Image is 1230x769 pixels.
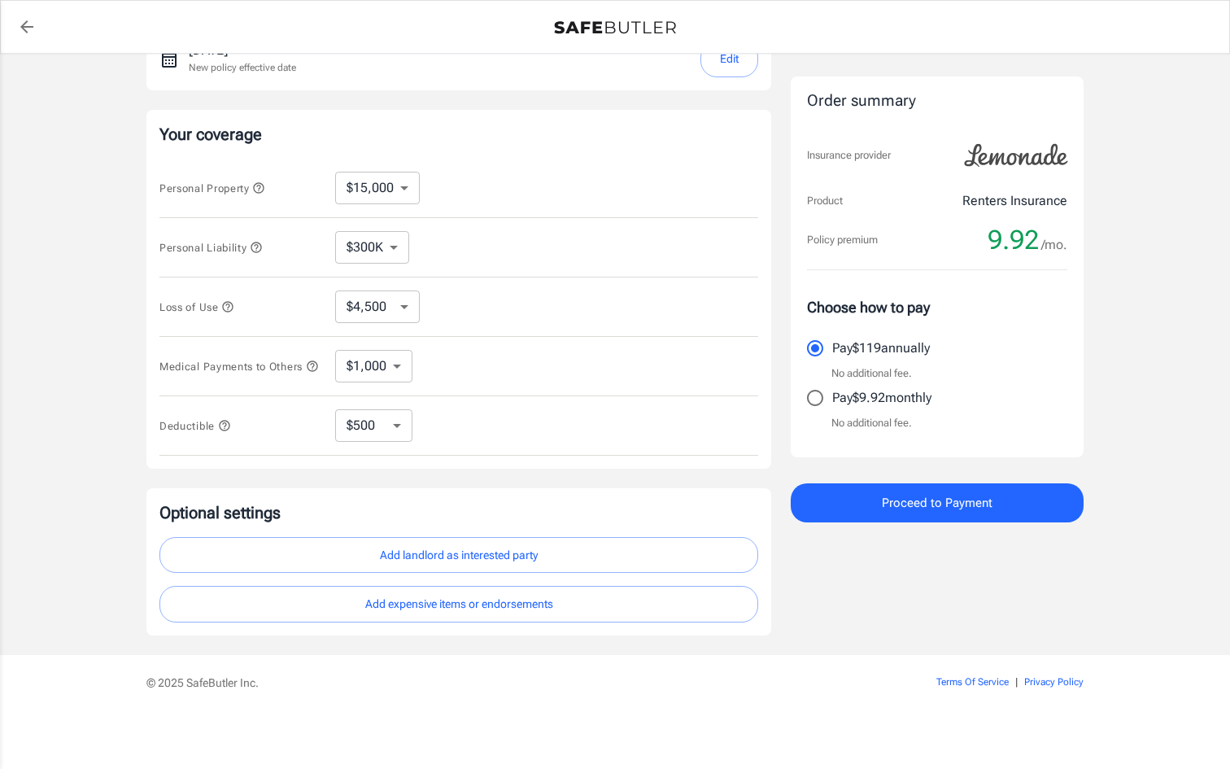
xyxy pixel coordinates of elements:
button: Loss of Use [159,297,234,317]
p: Pay $9.92 monthly [832,388,931,408]
p: Product [807,193,843,209]
p: No additional fee. [831,415,912,431]
p: Your coverage [159,123,758,146]
p: Pay $119 annually [832,339,930,358]
button: Add landlord as interested party [159,537,758,574]
img: Back to quotes [554,21,676,34]
img: Lemonade [955,133,1077,178]
p: © 2025 SafeButler Inc. [146,675,844,691]
button: Add expensive items or endorsements [159,586,758,623]
button: Proceed to Payment [791,483,1084,522]
p: No additional fee. [831,365,912,382]
span: Medical Payments to Others [159,360,319,373]
button: Personal Liability [159,238,263,257]
p: Insurance provider [807,147,891,164]
span: Loss of Use [159,301,234,313]
div: Order summary [807,90,1067,113]
button: Personal Property [159,178,265,198]
button: Deductible [159,416,231,435]
p: Optional settings [159,501,758,524]
a: Privacy Policy [1024,676,1084,688]
span: Proceed to Payment [882,492,992,513]
button: Medical Payments to Others [159,356,319,376]
span: Deductible [159,420,231,432]
span: 9.92 [988,224,1039,256]
p: New policy effective date [189,60,296,75]
button: Edit [700,41,758,77]
span: Personal Liability [159,242,263,254]
span: Personal Property [159,182,265,194]
p: Choose how to pay [807,296,1067,318]
a: Terms Of Service [936,676,1009,688]
span: /mo. [1041,234,1067,256]
p: Renters Insurance [962,191,1067,211]
span: | [1015,676,1018,688]
svg: New policy start date [159,50,179,69]
p: Policy premium [807,232,878,248]
a: back to quotes [11,11,43,43]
